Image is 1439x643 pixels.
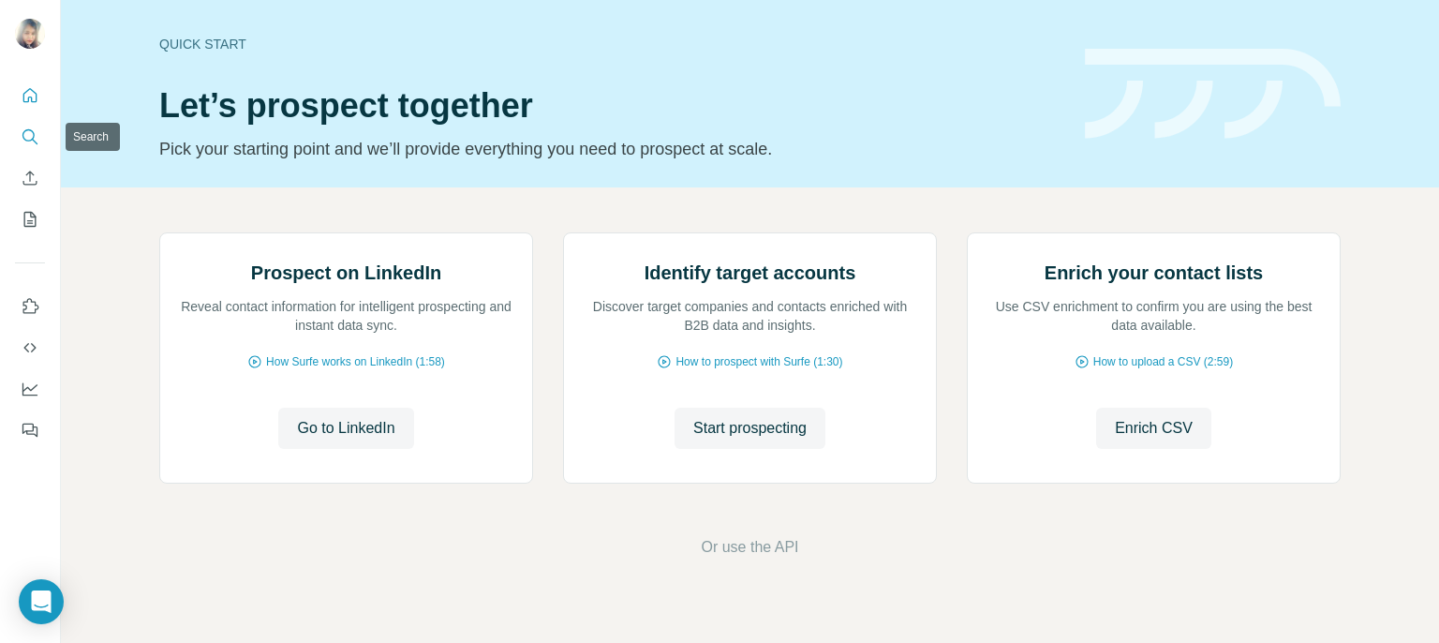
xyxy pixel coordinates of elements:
button: Feedback [15,413,45,447]
button: Use Surfe on LinkedIn [15,290,45,323]
button: Enrich CSV [15,161,45,195]
h2: Prospect on LinkedIn [251,260,441,286]
button: Enrich CSV [1096,408,1211,449]
div: Open Intercom Messenger [19,579,64,624]
span: How to prospect with Surfe (1:30) [675,353,842,370]
p: Reveal contact information for intelligent prospecting and instant data sync. [179,297,513,335]
img: Avatar [15,19,45,49]
span: Start prospecting [693,417,807,440]
button: Search [15,120,45,154]
div: Quick start [159,35,1062,53]
p: Use CSV enrichment to confirm you are using the best data available. [987,297,1321,335]
span: Enrich CSV [1115,417,1193,440]
p: Discover target companies and contacts enriched with B2B data and insights. [583,297,917,335]
span: Go to LinkedIn [297,417,394,440]
h1: Let’s prospect together [159,87,1062,125]
img: banner [1085,49,1341,140]
button: Use Surfe API [15,331,45,365]
button: My lists [15,202,45,236]
p: Pick your starting point and we’ll provide everything you need to prospect at scale. [159,136,1062,162]
h2: Enrich your contact lists [1045,260,1263,286]
button: Start prospecting [675,408,825,449]
button: Dashboard [15,372,45,406]
button: Quick start [15,79,45,112]
span: How to upload a CSV (2:59) [1093,353,1233,370]
span: How Surfe works on LinkedIn (1:58) [266,353,445,370]
h2: Identify target accounts [645,260,856,286]
button: Go to LinkedIn [278,408,413,449]
button: Or use the API [701,536,798,559]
